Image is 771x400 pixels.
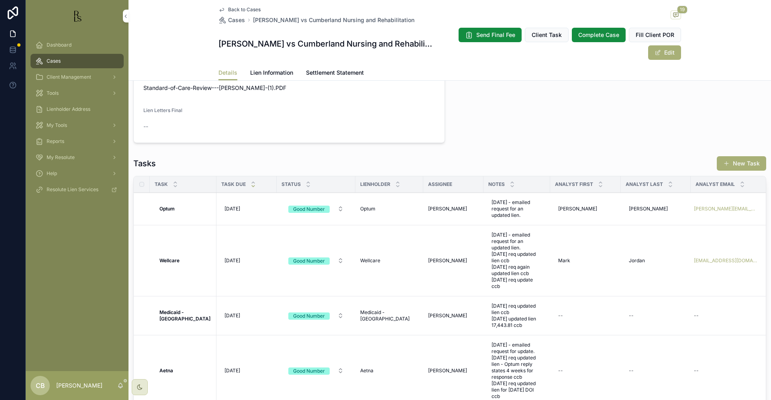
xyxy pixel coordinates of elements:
[224,206,240,212] span: [DATE]
[31,182,124,197] a: Resolute Lien Services
[143,122,148,131] span: --
[281,253,351,268] a: Select Button
[218,65,237,81] a: Details
[488,300,545,332] a: [DATE] req updated lien ccb [DATE] updated lien 17,443.81 ccb
[281,201,351,216] a: Select Button
[306,65,364,82] a: Settlement Statement
[221,254,272,267] a: [DATE]
[47,154,75,161] span: My Resolute
[143,107,182,113] span: Lien Letters Final
[282,308,350,323] button: Select Button
[629,312,634,319] div: --
[626,254,686,267] a: Jordan
[428,312,467,319] span: [PERSON_NAME]
[133,158,156,169] h1: Tasks
[626,364,686,377] a: --
[677,6,687,14] span: 19
[159,367,173,373] strong: Aetna
[492,199,542,218] span: [DATE] - emailed request for an updated lien.
[492,303,542,329] span: [DATE] req updated lien ccb [DATE] updated lien 17,443.81 ccb
[293,206,325,213] div: Good Number
[558,367,563,374] div: --
[224,367,240,374] span: [DATE]
[492,232,542,290] span: [DATE] - emailed request for an updated lien. [DATE] req updated lien ccb [DATE] req again update...
[159,309,212,322] a: Medicaid - [GEOGRAPHIC_DATA]
[31,118,124,133] a: My Tools
[555,254,616,267] a: Mark
[360,257,418,264] a: Wellcare
[717,156,766,171] button: New Task
[691,202,761,215] a: [PERSON_NAME][EMAIL_ADDRESS][PERSON_NAME][DOMAIN_NAME]
[360,206,418,212] a: Optum
[31,166,124,181] a: Help
[691,309,761,322] a: --
[648,45,681,60] button: Edit
[159,257,212,264] a: Wellcare
[218,38,432,49] h1: [PERSON_NAME] vs Cumberland Nursing and Rehabilitation
[578,31,619,39] span: Complete Case
[428,181,452,188] span: Assignee
[306,69,364,77] span: Settlement Statement
[694,206,757,212] a: [PERSON_NAME][EMAIL_ADDRESS][PERSON_NAME][DOMAIN_NAME]
[56,382,102,390] p: [PERSON_NAME]
[555,181,593,188] span: Analyst First
[31,102,124,116] a: Lienholder Address
[282,363,350,378] button: Select Button
[360,309,418,322] a: Medicaid - [GEOGRAPHIC_DATA]
[360,206,375,212] span: Optum
[218,6,261,13] a: Back to Cases
[626,309,686,322] a: --
[159,206,212,212] a: Optum
[47,138,64,145] span: Reports
[691,364,761,377] a: --
[428,367,467,374] span: [PERSON_NAME]
[492,342,542,400] span: [DATE] - emailed request for update. [DATE] req updated lien - Optum reply states 4 weeks for res...
[155,181,168,188] span: Task
[47,58,61,64] span: Cases
[555,309,616,322] a: --
[282,202,350,216] button: Select Button
[694,257,757,264] a: [EMAIL_ADDRESS][DOMAIN_NAME]
[159,309,210,322] strong: Medicaid - [GEOGRAPHIC_DATA]
[360,367,418,374] a: Aetna
[629,28,681,42] button: Fill Client POR
[525,28,569,42] button: Client Task
[47,122,67,129] span: My Tools
[691,254,761,267] a: [EMAIL_ADDRESS][DOMAIN_NAME]
[428,206,479,212] a: [PERSON_NAME]
[626,202,686,215] a: [PERSON_NAME]
[558,312,563,319] div: --
[47,74,91,80] span: Client Management
[694,312,699,319] div: --
[31,54,124,68] a: Cases
[218,69,237,77] span: Details
[224,257,240,264] span: [DATE]
[281,308,351,323] a: Select Button
[221,364,272,377] a: [DATE]
[428,257,467,264] span: [PERSON_NAME]
[476,31,515,39] span: Send Final Fee
[293,257,325,265] div: Good Number
[281,181,301,188] span: Status
[159,367,212,374] a: Aetna
[428,367,479,374] a: [PERSON_NAME]
[488,181,505,188] span: Notes
[47,42,71,48] span: Dashboard
[572,28,626,42] button: Complete Case
[31,70,124,84] a: Client Management
[696,181,735,188] span: Analyst Email
[428,312,479,319] a: [PERSON_NAME]
[31,86,124,100] a: Tools
[488,229,545,293] a: [DATE] - emailed request for an updated lien. [DATE] req updated lien ccb [DATE] req again update...
[221,202,272,215] a: [DATE]
[224,312,240,319] span: [DATE]
[47,106,90,112] span: Lienholder Address
[360,257,380,264] span: Wellcare
[671,10,681,20] button: 19
[428,206,467,212] span: [PERSON_NAME]
[221,181,246,188] span: Task Due
[143,84,274,92] span: Standard-of-Care-Review---[PERSON_NAME]-(1)
[532,31,562,39] span: Client Task
[36,381,45,390] span: CB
